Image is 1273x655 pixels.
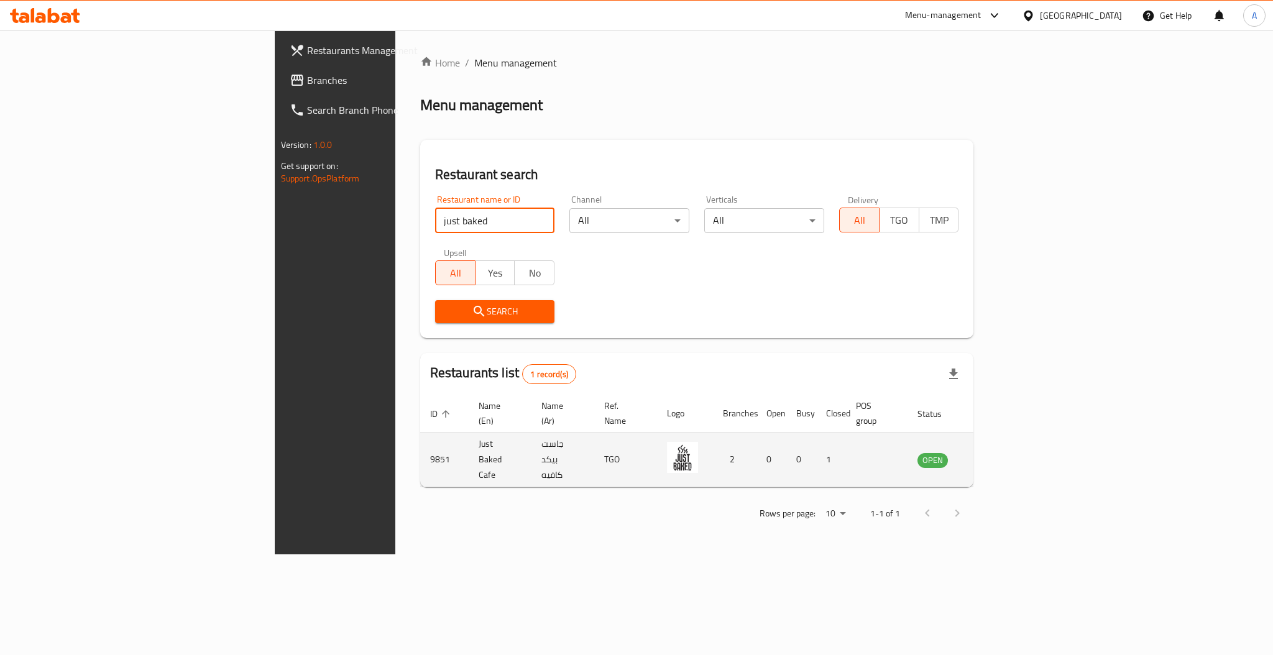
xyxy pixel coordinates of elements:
[475,260,515,285] button: Yes
[307,103,477,117] span: Search Branch Phone
[919,208,959,232] button: TMP
[756,433,786,487] td: 0
[786,395,816,433] th: Busy
[474,55,557,70] span: Menu management
[435,260,476,285] button: All
[520,264,549,282] span: No
[281,137,311,153] span: Version:
[917,453,948,467] span: OPEN
[1040,9,1122,22] div: [GEOGRAPHIC_DATA]
[430,364,576,384] h2: Restaurants list
[756,395,786,433] th: Open
[531,433,594,487] td: جاست بيكد كافيه
[445,304,545,319] span: Search
[420,395,1016,487] table: enhanced table
[786,433,816,487] td: 0
[569,208,689,233] div: All
[435,165,959,184] h2: Restaurant search
[435,208,555,233] input: Search for restaurant name or ID..
[307,73,477,88] span: Branches
[856,398,893,428] span: POS group
[522,364,576,384] div: Total records count
[839,208,880,232] button: All
[444,248,467,257] label: Upsell
[604,398,642,428] span: Ref. Name
[870,506,900,521] p: 1-1 of 1
[939,359,968,389] div: Export file
[280,35,487,65] a: Restaurants Management
[280,95,487,125] a: Search Branch Phone
[820,505,850,523] div: Rows per page:
[480,264,510,282] span: Yes
[1252,9,1257,22] span: A
[280,65,487,95] a: Branches
[435,300,555,323] button: Search
[313,137,333,153] span: 1.0.0
[594,433,657,487] td: TGO
[713,395,756,433] th: Branches
[760,506,816,521] p: Rows per page:
[479,398,517,428] span: Name (En)
[917,406,958,421] span: Status
[420,95,543,115] h2: Menu management
[885,211,914,229] span: TGO
[281,158,338,174] span: Get support on:
[281,170,360,186] a: Support.OpsPlatform
[430,406,454,421] span: ID
[845,211,875,229] span: All
[307,43,477,58] span: Restaurants Management
[667,442,698,473] img: Just Baked Cafe
[905,8,981,23] div: Menu-management
[848,195,879,204] label: Delivery
[420,55,974,70] nav: breadcrumb
[704,208,824,233] div: All
[713,433,756,487] td: 2
[924,211,954,229] span: TMP
[879,208,919,232] button: TGO
[657,395,713,433] th: Logo
[523,369,576,380] span: 1 record(s)
[469,433,531,487] td: Just Baked Cafe
[514,260,554,285] button: No
[441,264,471,282] span: All
[816,395,846,433] th: Closed
[973,395,1016,433] th: Action
[816,433,846,487] td: 1
[541,398,579,428] span: Name (Ar)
